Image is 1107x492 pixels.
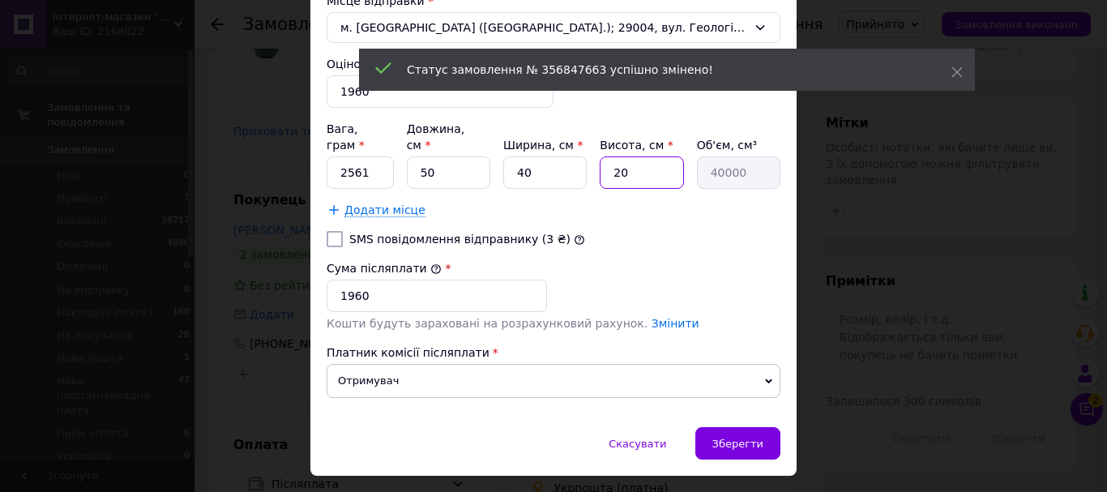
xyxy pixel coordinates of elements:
label: Ширина, см [503,139,583,152]
label: SMS повідомлення відправнику (3 ₴) [349,233,571,246]
span: Скасувати [609,438,666,450]
span: м. [GEOGRAPHIC_DATA] ([GEOGRAPHIC_DATA].); 29004, вул. Геологів, 2 [340,19,747,36]
div: Об'єм, см³ [697,137,780,153]
span: Платник комісії післяплати [327,346,489,359]
label: Висота, см [600,139,673,152]
span: Отримувач [327,364,780,398]
label: Довжина, см [407,122,465,152]
label: Вага, грам [327,122,365,152]
span: Кошти будуть зараховані на розрахунковий рахунок. [327,317,699,330]
span: Додати місце [344,203,425,217]
span: Зберегти [712,438,763,450]
div: Статус замовлення № 356847663 успішно змінено! [407,62,911,78]
label: Сума післяплати [327,262,442,275]
a: Змінити [652,317,699,330]
label: Оціночна вартість [327,58,451,71]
